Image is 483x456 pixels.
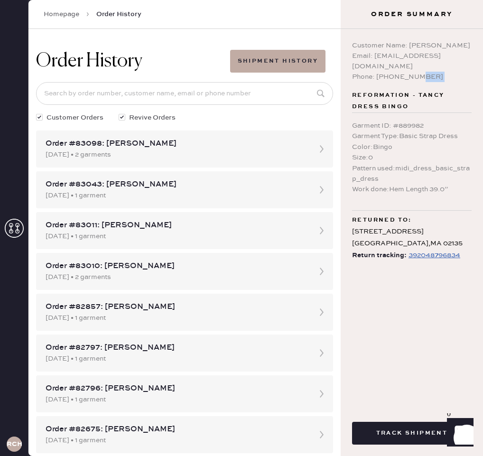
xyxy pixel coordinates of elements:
[352,40,472,51] div: Customer Name: [PERSON_NAME]
[352,72,472,82] div: Phone: [PHONE_NUMBER]
[46,435,307,446] div: [DATE] • 1 garment
[46,190,307,201] div: [DATE] • 1 garment
[46,301,307,313] div: Order #82857: [PERSON_NAME]
[129,112,176,123] span: Revive Orders
[46,272,307,282] div: [DATE] • 2 garments
[352,152,472,163] div: Size : 0
[46,138,307,149] div: Order #83098: [PERSON_NAME]
[46,354,307,364] div: [DATE] • 1 garment
[44,9,79,19] a: Homepage
[352,422,472,445] button: Track Shipment
[46,342,307,354] div: Order #82797: [PERSON_NAME]
[36,50,142,73] h1: Order History
[46,179,307,190] div: Order #83043: [PERSON_NAME]
[46,112,103,123] span: Customer Orders
[352,428,472,437] a: Track Shipment
[352,121,472,131] div: Garment ID : # 889982
[46,313,307,323] div: [DATE] • 1 garment
[96,9,141,19] span: Order History
[352,214,412,226] span: Returned to:
[352,184,472,195] div: Work done : Hem Length 39.0”
[46,220,307,231] div: Order #83011: [PERSON_NAME]
[46,383,307,394] div: Order #82796: [PERSON_NAME]
[36,82,333,105] input: Search by order number, customer name, email or phone number
[46,261,307,272] div: Order #83010: [PERSON_NAME]
[46,424,307,435] div: Order #82675: [PERSON_NAME]
[352,131,472,141] div: Garment Type : Basic Strap Dress
[230,50,325,73] button: Shipment History
[352,90,472,112] span: Reformation - Tancy Dress Bingo
[341,9,483,19] h3: Order Summary
[352,163,472,185] div: Pattern used : midi_dress_basic_strap_dress
[409,250,460,261] div: https://www.fedex.com/apps/fedextrack/?tracknumbers=392048796834&cntry_code=US
[46,231,307,242] div: [DATE] • 1 garment
[352,142,472,152] div: Color : Bingo
[352,250,407,261] span: Return tracking:
[7,441,22,447] h3: RCHA
[46,149,307,160] div: [DATE] • 2 garments
[407,250,460,261] a: 392048796834
[352,226,472,250] div: [STREET_ADDRESS] [GEOGRAPHIC_DATA] , MA 02135
[46,394,307,405] div: [DATE] • 1 garment
[352,51,472,72] div: Email: [EMAIL_ADDRESS][DOMAIN_NAME]
[438,413,479,454] iframe: Front Chat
